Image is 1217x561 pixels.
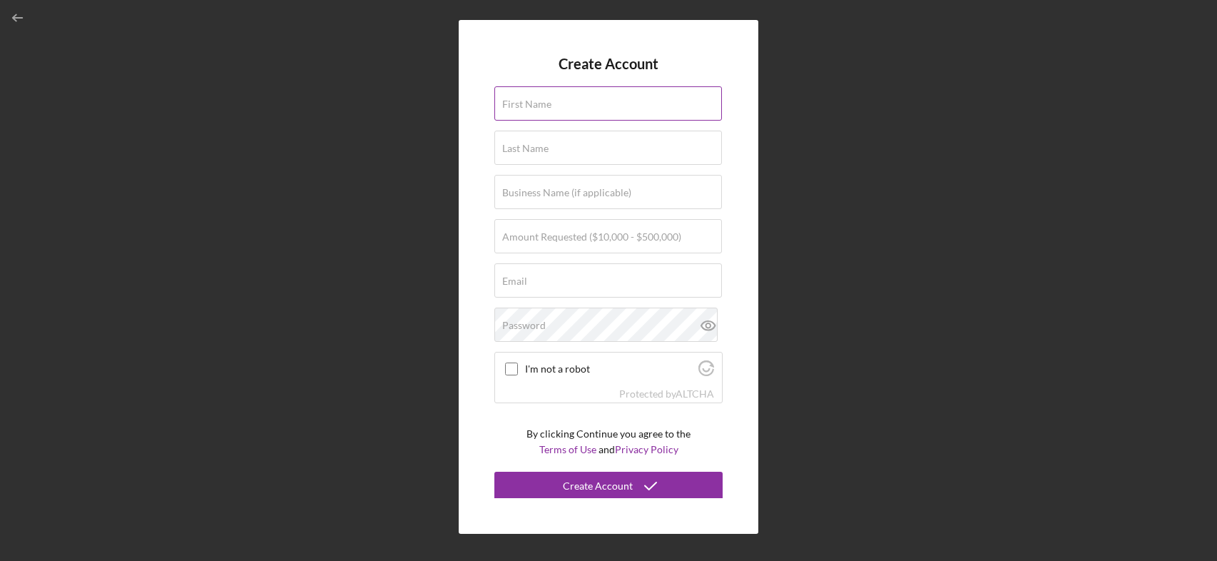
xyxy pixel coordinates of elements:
label: Amount Requested ($10,000 - $500,000) [502,231,681,243]
label: Email [502,276,527,287]
a: Visit Altcha.org [698,366,714,378]
label: Last Name [502,143,549,154]
button: Create Account [494,472,723,500]
div: Protected by [619,388,714,400]
p: By clicking Continue you agree to the and [526,426,691,458]
h4: Create Account [559,56,658,72]
a: Visit Altcha.org [676,388,714,400]
label: Business Name (if applicable) [502,187,631,198]
label: Password [502,320,546,331]
a: Terms of Use [539,443,596,455]
div: Create Account [563,472,633,500]
label: First Name [502,98,551,110]
a: Privacy Policy [615,443,678,455]
label: I'm not a robot [525,363,694,375]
